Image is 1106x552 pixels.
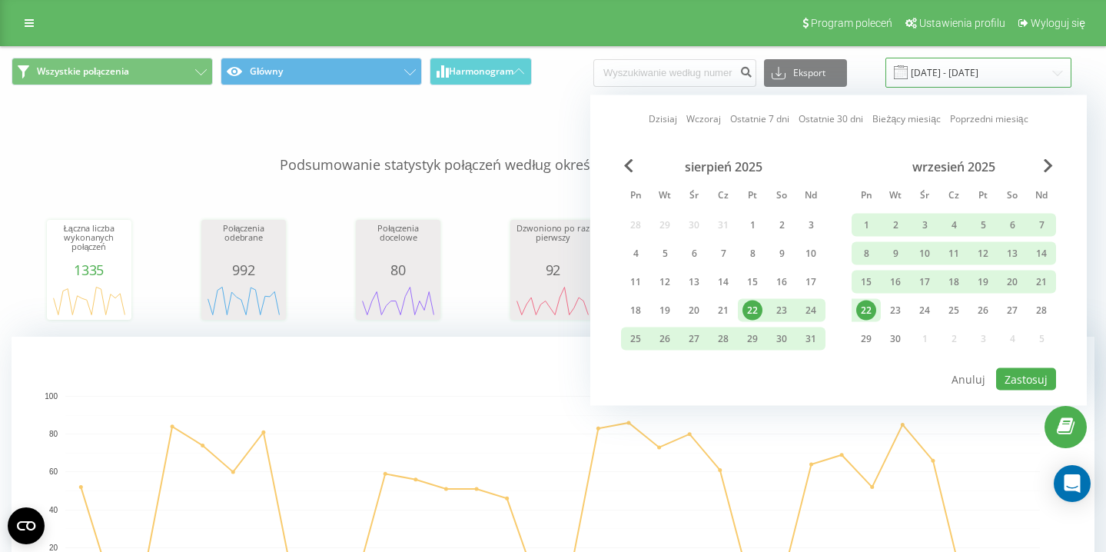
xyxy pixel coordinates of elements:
div: czw 28 sie 2025 [709,328,738,351]
div: pt 26 wrz 2025 [968,299,998,322]
div: ndz 10 sie 2025 [796,242,825,265]
div: 18 [944,272,964,292]
div: ndz 28 wrz 2025 [1027,299,1056,322]
div: 15 [856,272,876,292]
text: 100 [45,392,58,401]
div: 22 [856,301,876,321]
div: czw 4 wrz 2025 [939,214,968,237]
div: wt 5 sie 2025 [650,242,679,265]
button: Anuluj [943,368,994,391]
div: wt 26 sie 2025 [650,328,679,351]
div: 23 [885,301,905,321]
div: czw 25 wrz 2025 [939,299,968,322]
div: 9 [772,244,792,264]
abbr: piątek [741,185,764,208]
div: pt 1 sie 2025 [738,214,767,237]
div: śr 27 sie 2025 [679,328,709,351]
svg: A chart. [514,278,591,324]
div: 5 [655,244,675,264]
div: pon 18 sie 2025 [621,299,650,322]
input: Wyszukiwanie według numeru [593,59,756,87]
div: pon 25 sie 2025 [621,328,650,351]
button: Open CMP widget [8,507,45,544]
div: pt 19 wrz 2025 [968,271,998,294]
div: 6 [684,244,704,264]
div: pon 4 sie 2025 [621,242,650,265]
div: ndz 14 wrz 2025 [1027,242,1056,265]
div: wt 30 wrz 2025 [881,328,910,351]
div: ndz 7 wrz 2025 [1027,214,1056,237]
div: 30 [885,329,905,349]
div: 23 [772,301,792,321]
abbr: wtorek [653,185,676,208]
span: Harmonogram [449,66,513,77]
span: Previous Month [624,159,633,173]
div: sob 30 sie 2025 [767,328,796,351]
a: Wczoraj [686,111,721,126]
div: 20 [1002,272,1022,292]
div: pt 5 wrz 2025 [968,214,998,237]
div: 16 [772,272,792,292]
div: 15 [742,272,762,292]
div: śr 20 sie 2025 [679,299,709,322]
div: 992 [205,262,282,278]
div: pon 8 wrz 2025 [852,242,881,265]
div: wt 2 wrz 2025 [881,214,910,237]
abbr: środa [913,185,936,208]
div: 25 [944,301,964,321]
div: 28 [713,329,733,349]
div: pt 8 sie 2025 [738,242,767,265]
div: 21 [1031,272,1051,292]
div: 4 [626,244,646,264]
div: 3 [801,215,821,235]
div: ndz 24 sie 2025 [796,299,825,322]
div: 19 [973,272,993,292]
svg: A chart. [205,278,282,324]
div: 17 [915,272,935,292]
div: śr 10 wrz 2025 [910,242,939,265]
div: 5 [973,215,993,235]
div: wt 19 sie 2025 [650,299,679,322]
div: pon 1 wrz 2025 [852,214,881,237]
button: Główny [221,58,422,85]
div: 30 [772,329,792,349]
div: sob 13 wrz 2025 [998,242,1027,265]
text: 80 [49,430,58,438]
div: sob 2 sie 2025 [767,214,796,237]
div: Połączenia odebrane [205,224,282,262]
div: śr 17 wrz 2025 [910,271,939,294]
div: 92 [514,262,591,278]
div: 31 [801,329,821,349]
div: sob 23 sie 2025 [767,299,796,322]
div: pt 22 sie 2025 [738,299,767,322]
span: Wyloguj się [1031,17,1085,29]
div: 11 [626,272,646,292]
div: ndz 21 wrz 2025 [1027,271,1056,294]
div: czw 11 wrz 2025 [939,242,968,265]
div: 6 [1002,215,1022,235]
div: pon 29 wrz 2025 [852,328,881,351]
div: sob 27 wrz 2025 [998,299,1027,322]
div: 8 [856,244,876,264]
div: 1335 [51,262,128,278]
div: 26 [973,301,993,321]
div: 19 [655,301,675,321]
div: Dzwoniono po raz pierwszy [514,224,591,262]
div: ndz 31 sie 2025 [796,328,825,351]
div: czw 14 sie 2025 [709,271,738,294]
div: 29 [856,329,876,349]
div: 29 [742,329,762,349]
div: 27 [1002,301,1022,321]
div: 21 [713,301,733,321]
svg: A chart. [51,278,128,324]
div: pt 15 sie 2025 [738,271,767,294]
div: wrzesień 2025 [852,159,1056,175]
abbr: niedziela [799,185,822,208]
span: Program poleceń [811,17,892,29]
div: śr 3 wrz 2025 [910,214,939,237]
abbr: poniedziałek [855,185,878,208]
div: 12 [655,272,675,292]
div: 11 [944,244,964,264]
